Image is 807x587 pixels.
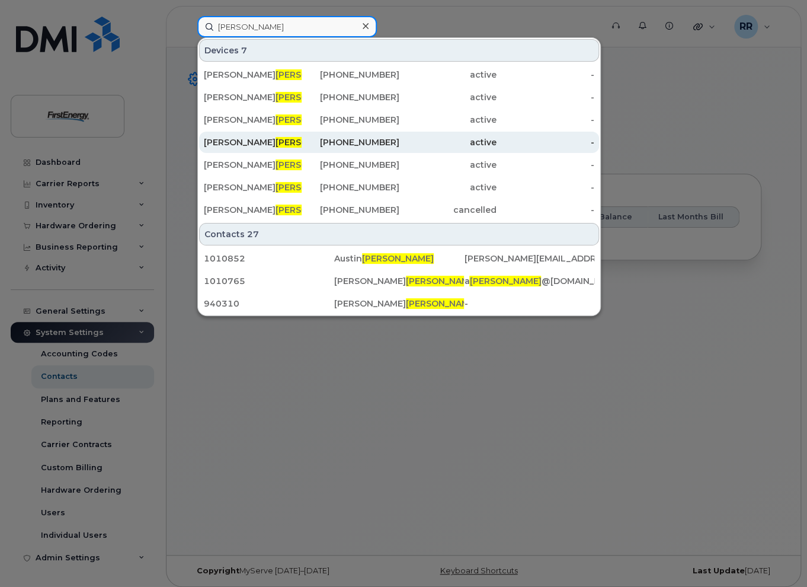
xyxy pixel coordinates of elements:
[464,298,594,310] div: -
[199,87,599,108] a: [PERSON_NAME][PERSON_NAME][PHONE_NUMBER]active-
[199,177,599,198] a: [PERSON_NAME][PERSON_NAME][PHONE_NUMBER]active-
[199,293,599,314] a: 940310[PERSON_NAME][PERSON_NAME]-
[406,298,478,309] span: [PERSON_NAME]
[464,275,594,287] div: a @[DOMAIN_NAME]
[276,114,347,125] span: [PERSON_NAME]
[334,253,465,264] div: Austin
[199,199,599,221] a: [PERSON_NAME][PERSON_NAME][PHONE_NUMBER]cancelled-
[464,253,594,264] div: [PERSON_NAME][EMAIL_ADDRESS][DOMAIN_NAME]
[399,136,497,148] div: active
[204,253,334,264] div: 1010852
[302,136,399,148] div: [PHONE_NUMBER]
[497,114,594,126] div: -
[497,69,594,81] div: -
[276,159,347,170] span: [PERSON_NAME]
[204,298,334,310] div: 940310
[204,136,302,148] div: [PERSON_NAME]
[755,535,798,578] iframe: Messenger Launcher
[302,204,399,216] div: [PHONE_NUMBER]
[247,228,259,240] span: 27
[276,182,347,193] span: [PERSON_NAME]
[497,159,594,171] div: -
[399,114,497,126] div: active
[497,91,594,103] div: -
[302,114,399,126] div: [PHONE_NUMBER]
[399,181,497,193] div: active
[399,69,497,81] div: active
[497,136,594,148] div: -
[362,253,434,264] span: [PERSON_NAME]
[302,69,399,81] div: [PHONE_NUMBER]
[302,159,399,171] div: [PHONE_NUMBER]
[204,204,302,216] div: [PERSON_NAME]
[276,69,347,80] span: [PERSON_NAME]
[204,114,302,126] div: [PERSON_NAME]
[406,276,478,286] span: [PERSON_NAME]
[399,204,497,216] div: cancelled
[302,181,399,193] div: [PHONE_NUMBER]
[302,91,399,103] div: [PHONE_NUMBER]
[199,39,599,62] div: Devices
[199,248,599,269] a: 1010852Austin[PERSON_NAME][PERSON_NAME][EMAIL_ADDRESS][DOMAIN_NAME]
[334,275,465,287] div: [PERSON_NAME]
[204,91,302,103] div: [PERSON_NAME]
[199,109,599,130] a: [PERSON_NAME][PERSON_NAME][PHONE_NUMBER]active-
[199,223,599,245] div: Contacts
[241,44,247,56] span: 7
[399,91,497,103] div: active
[469,276,541,286] span: [PERSON_NAME]
[276,92,347,103] span: [PERSON_NAME]
[334,298,465,310] div: [PERSON_NAME]
[276,205,347,215] span: [PERSON_NAME]
[199,64,599,85] a: [PERSON_NAME][PERSON_NAME]III[PHONE_NUMBER]active-
[199,270,599,292] a: 1010765[PERSON_NAME][PERSON_NAME]a[PERSON_NAME]@[DOMAIN_NAME]
[497,204,594,216] div: -
[204,159,302,171] div: [PERSON_NAME]
[204,275,334,287] div: 1010765
[204,181,302,193] div: [PERSON_NAME]
[497,181,594,193] div: -
[399,159,497,171] div: active
[199,154,599,176] a: [PERSON_NAME][PERSON_NAME][PHONE_NUMBER]active-
[204,69,302,81] div: [PERSON_NAME] III
[276,137,347,148] span: [PERSON_NAME]
[199,132,599,153] a: [PERSON_NAME][PERSON_NAME][PHONE_NUMBER]active-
